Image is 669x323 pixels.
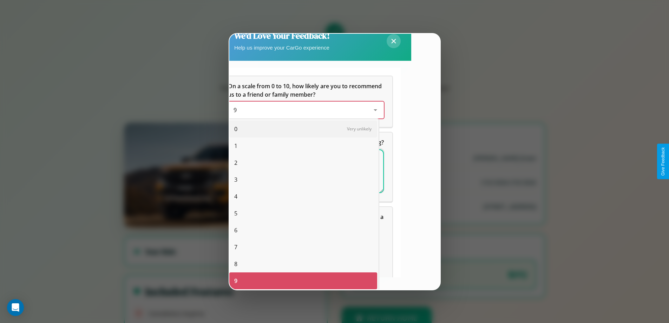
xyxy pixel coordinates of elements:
div: Open Intercom Messenger [7,299,24,316]
span: 3 [234,175,237,184]
div: 10 [229,289,377,306]
div: 9 [229,272,377,289]
span: 9 [234,277,237,285]
span: 5 [234,209,237,218]
span: 2 [234,159,237,167]
div: 5 [229,205,377,222]
span: 8 [234,260,237,268]
span: Which of the following features do you value the most in a vehicle? [228,213,385,229]
span: 9 [234,106,237,114]
span: 4 [234,192,237,201]
div: 1 [229,137,377,154]
div: 0 [229,121,377,137]
div: Give Feedback [661,147,665,176]
h5: On a scale from 0 to 10, how likely are you to recommend us to a friend or family member? [228,82,384,99]
span: 1 [234,142,237,150]
span: Very unlikely [347,126,372,132]
span: 7 [234,243,237,251]
div: 2 [229,154,377,171]
div: 6 [229,222,377,239]
span: What can we do to make your experience more satisfying? [228,138,384,146]
span: On a scale from 0 to 10, how likely are you to recommend us to a friend or family member? [228,82,383,98]
p: Help us improve your CarGo experience [234,43,330,52]
span: 6 [234,226,237,234]
div: 8 [229,256,377,272]
div: 3 [229,171,377,188]
div: 7 [229,239,377,256]
span: 0 [234,125,237,133]
h2: We'd Love Your Feedback! [234,30,330,41]
div: On a scale from 0 to 10, how likely are you to recommend us to a friend or family member? [219,76,392,127]
div: On a scale from 0 to 10, how likely are you to recommend us to a friend or family member? [228,102,384,118]
div: 4 [229,188,377,205]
